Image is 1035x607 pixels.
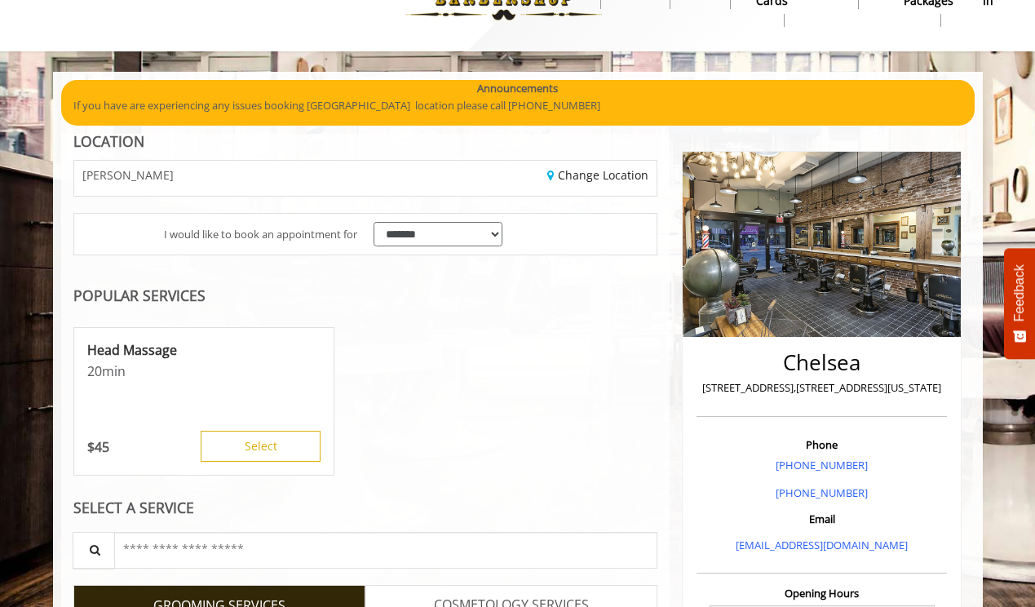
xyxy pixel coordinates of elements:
[87,438,95,456] span: $
[477,80,558,97] b: Announcements
[701,351,943,374] h2: Chelsea
[776,485,868,500] a: [PHONE_NUMBER]
[73,500,658,516] div: SELECT A SERVICE
[701,439,943,450] h3: Phone
[82,169,174,181] span: [PERSON_NAME]
[73,131,144,151] b: LOCATION
[701,379,943,397] p: [STREET_ADDRESS],[STREET_ADDRESS][US_STATE]
[73,286,206,305] b: POPULAR SERVICES
[736,538,908,552] a: [EMAIL_ADDRESS][DOMAIN_NAME]
[701,513,943,525] h3: Email
[201,431,321,462] button: Select
[697,587,947,599] h3: Opening Hours
[776,458,868,472] a: [PHONE_NUMBER]
[73,532,115,569] button: Service Search
[87,362,321,380] p: 20
[547,167,648,183] a: Change Location
[1004,248,1035,359] button: Feedback - Show survey
[164,226,357,243] span: I would like to book an appointment for
[87,341,321,359] p: Head Massage
[87,438,109,456] p: 45
[1012,264,1027,321] span: Feedback
[102,362,126,380] span: min
[73,97,962,114] p: If you have are experiencing any issues booking [GEOGRAPHIC_DATA] location please call [PHONE_NUM...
